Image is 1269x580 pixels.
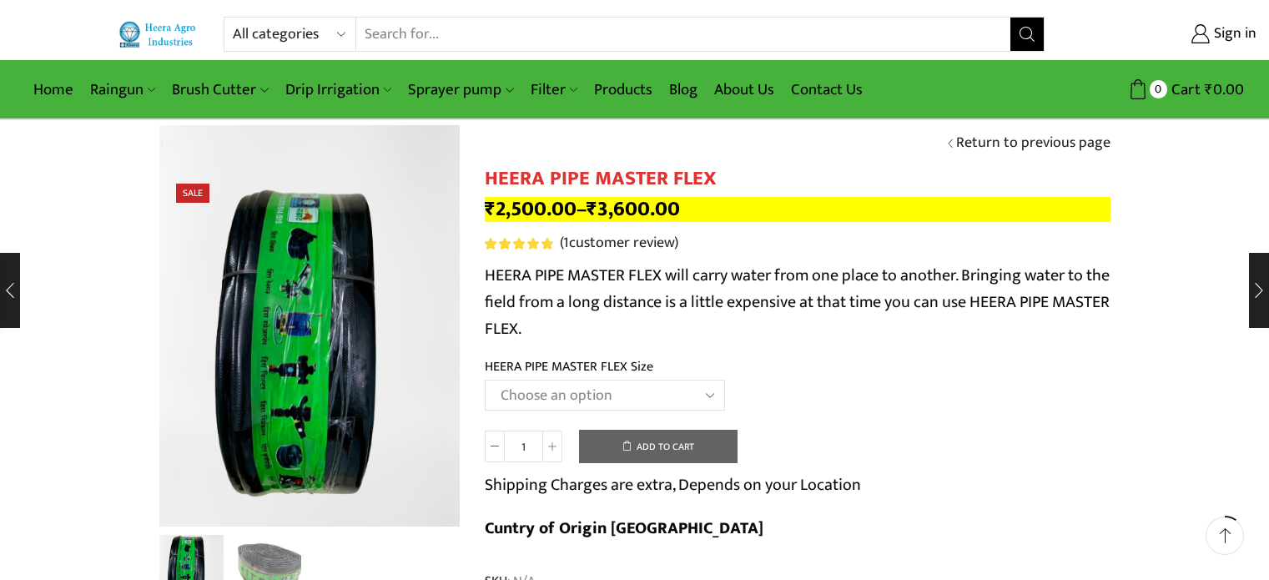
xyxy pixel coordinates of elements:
bdi: 2,500.00 [485,192,577,226]
a: 0 Cart ₹0.00 [1061,74,1244,105]
h1: HEERA PIPE MASTER FLEX [485,167,1110,191]
span: ₹ [485,192,496,226]
a: (1customer review) [560,233,678,255]
a: Drip Irrigation [277,70,400,109]
a: Brush Cutter [164,70,276,109]
p: Shipping Charges are extra, Depends on your Location [485,472,861,498]
a: Sign in [1070,19,1256,49]
a: Blog [661,70,706,109]
a: Sprayer pump [400,70,521,109]
a: About Us [706,70,783,109]
a: Return to previous page [956,133,1110,154]
a: Contact Us [783,70,871,109]
div: Rated 5.00 out of 5 [485,238,552,250]
span: 0 [1150,80,1167,98]
span: ₹ [587,192,597,226]
input: Search for... [356,18,1011,51]
button: Add to cart [579,430,738,463]
a: Home [25,70,82,109]
b: Cuntry of Origin [GEOGRAPHIC_DATA] [485,514,763,542]
span: 1 [563,230,569,255]
div: 1 / 2 [159,125,460,527]
a: Filter [522,70,586,109]
bdi: 3,600.00 [587,192,680,226]
input: Product quantity [505,431,542,462]
span: ₹ [1205,77,1213,103]
a: Products [586,70,661,109]
a: Raingun [82,70,164,109]
span: 1 [485,238,556,250]
span: Sale [176,184,209,203]
button: Search button [1010,18,1044,51]
span: Rated out of 5 based on customer rating [485,238,552,250]
p: – [485,197,1110,222]
span: Cart [1167,78,1201,101]
p: HEERA PIPE MASTER FLEX will carry water from one place to another. Bringing water to the field fr... [485,262,1110,342]
bdi: 0.00 [1205,77,1244,103]
span: Sign in [1210,23,1256,45]
label: HEERA PIPE MASTER FLEX Size [485,357,653,376]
